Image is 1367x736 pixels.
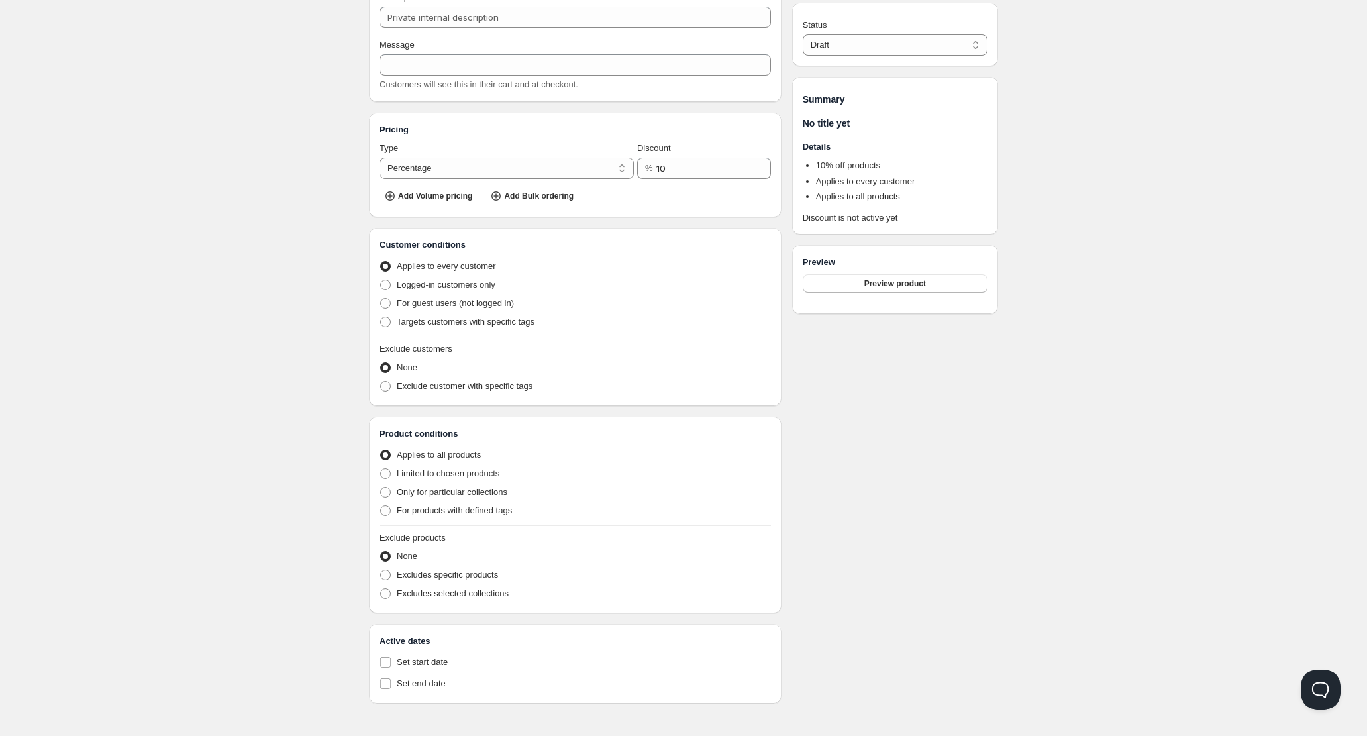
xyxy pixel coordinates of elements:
[803,117,987,130] h1: No title yet
[397,298,514,308] span: For guest users (not logged in)
[380,79,578,89] span: Customers will see this in their cart and at checkout.
[645,163,653,173] span: %
[397,362,417,372] span: None
[397,588,509,598] span: Excludes selected collections
[397,381,532,391] span: Exclude customer with specific tags
[397,551,417,561] span: None
[397,450,481,460] span: Applies to all products
[485,187,582,205] button: Add Bulk ordering
[803,274,987,293] button: Preview product
[803,140,987,154] h3: Details
[380,7,771,28] input: Private internal description
[864,278,926,289] span: Preview product
[397,280,495,289] span: Logged-in customers only
[380,143,398,153] span: Type
[398,191,472,201] span: Add Volume pricing
[397,570,498,580] span: Excludes specific products
[397,678,446,688] span: Set end date
[637,143,671,153] span: Discount
[380,344,452,354] span: Exclude customers
[380,187,480,205] button: Add Volume pricing
[380,427,771,441] h3: Product conditions
[380,238,771,252] h3: Customer conditions
[816,176,915,186] span: Applies to every customer
[397,317,534,327] span: Targets customers with specific tags
[504,191,574,201] span: Add Bulk ordering
[380,533,446,543] span: Exclude products
[397,261,496,271] span: Applies to every customer
[397,657,448,667] span: Set start date
[803,211,987,225] span: Discount is not active yet
[803,20,827,30] span: Status
[380,40,415,50] span: Message
[397,468,499,478] span: Limited to chosen products
[380,123,771,136] h3: Pricing
[803,256,987,269] h3: Preview
[1301,670,1341,710] iframe: Help Scout Beacon - Open
[803,93,987,106] h1: Summary
[380,635,771,648] h3: Active dates
[816,191,900,201] span: Applies to all products
[816,160,880,170] span: 10 % off products
[397,505,512,515] span: For products with defined tags
[397,487,507,497] span: Only for particular collections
